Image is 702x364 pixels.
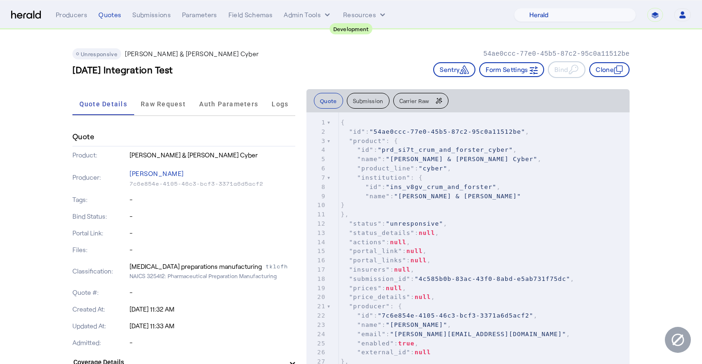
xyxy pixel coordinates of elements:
span: "[PERSON_NAME][EMAIL_ADDRESS][DOMAIN_NAME]" [390,331,566,338]
div: 15 [306,247,327,256]
span: : { [341,137,398,144]
p: [DATE] 11:33 AM [130,321,295,331]
p: Updated At: [72,321,128,331]
div: 24 [306,330,327,339]
p: Tags: [72,195,128,204]
span: "ins_v8gv_crum_and_forster" [386,183,496,190]
span: "submission_id" [349,275,410,282]
button: Resources dropdown menu [343,10,387,19]
span: : , [341,229,439,236]
div: 11 [306,210,327,219]
button: Sentry [433,62,475,77]
span: "external_id" [357,349,410,356]
p: - [130,245,295,254]
span: "producer" [349,303,390,310]
p: Created At: [72,305,128,314]
p: [PERSON_NAME] & [PERSON_NAME] Cyber [125,49,259,58]
span: : , [341,285,406,292]
span: "id" [357,146,373,153]
span: "portal_links" [349,257,407,264]
span: "insurers" [349,266,390,273]
div: 18 [306,274,327,284]
span: : , [341,146,517,153]
div: 4 [306,145,327,155]
div: 20 [306,292,327,302]
span: Quote Details [79,101,127,107]
span: : , [341,220,448,227]
span: "id" [365,183,382,190]
div: 1 [306,118,327,127]
p: - [130,228,295,238]
span: "[PERSON_NAME] & [PERSON_NAME]" [394,193,521,200]
button: Clone [589,62,630,77]
h3: [DATE] Integration Test [72,63,173,76]
button: Submission [347,93,390,109]
span: : , [341,239,410,246]
span: null [415,349,431,356]
div: 5 [306,155,327,164]
div: 6 [306,164,327,173]
p: Bind Status: [72,212,128,221]
div: 3 [306,136,327,146]
div: 21 [306,302,327,311]
span: null [406,247,422,254]
div: 8 [306,182,327,192]
p: - [130,288,295,297]
p: NAICS 325412: Pharmaceutical Preparation Manufacturing [130,271,295,280]
span: "4c585b0b-83ac-43f0-8abd-e5ab731f75dc" [415,275,570,282]
span: : , [341,247,427,254]
p: 7c6e854e-4105-46c3-bcf3-3371a6d5acf2 [130,180,295,188]
button: Bind [548,61,585,78]
span: : , [341,293,435,300]
span: "status" [349,220,382,227]
span: : [341,193,521,200]
p: Producer: [72,173,128,182]
div: 19 [306,284,327,293]
div: 13 [306,228,327,238]
span: null [390,239,406,246]
p: 54ae0ccc-77e0-45b5-87c2-95c0a11512be [483,49,630,58]
div: 16 [306,256,327,265]
p: [PERSON_NAME] [130,167,295,180]
span: "name" [365,193,390,200]
span: : [341,349,431,356]
div: Development [330,23,373,34]
span: null [394,266,410,273]
div: 12 [306,219,327,228]
span: : , [341,257,431,264]
p: Quote #: [72,288,128,297]
span: "product_line" [357,165,415,172]
div: 22 [306,311,327,320]
span: : , [341,128,529,135]
h4: Quote [72,131,94,142]
button: internal dropdown menu [284,10,332,19]
span: "prd_si7t_crum_and_forster_cyber" [377,146,513,153]
span: : , [341,331,570,338]
span: : , [341,312,538,319]
p: Classification: [72,266,128,276]
span: "54ae0ccc-77e0-45b5-87c2-95c0a11512be" [370,128,525,135]
span: "price_details" [349,293,410,300]
img: Herald Logo [11,11,41,19]
span: Logs [272,101,288,107]
div: 17 [306,265,327,274]
div: 23 [306,320,327,330]
p: Portal Link: [72,228,128,238]
div: 14 [306,238,327,247]
span: "cyber" [419,165,448,172]
p: Admitted: [72,338,128,347]
span: "email" [357,331,386,338]
div: Field Schemas [228,10,273,19]
span: "product" [349,137,386,144]
div: Producers [56,10,87,19]
span: : , [341,321,451,328]
div: 7 [306,173,327,182]
div: Quotes [98,10,121,19]
p: [PERSON_NAME] & [PERSON_NAME] Cyber [130,150,295,160]
span: true [398,340,415,347]
span: "7c6e854e-4105-46c3-bcf3-3371a6d5acf2" [377,312,533,319]
span: : , [341,156,542,162]
span: { [341,119,345,126]
div: Parameters [182,10,217,19]
span: "status_details" [349,229,415,236]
